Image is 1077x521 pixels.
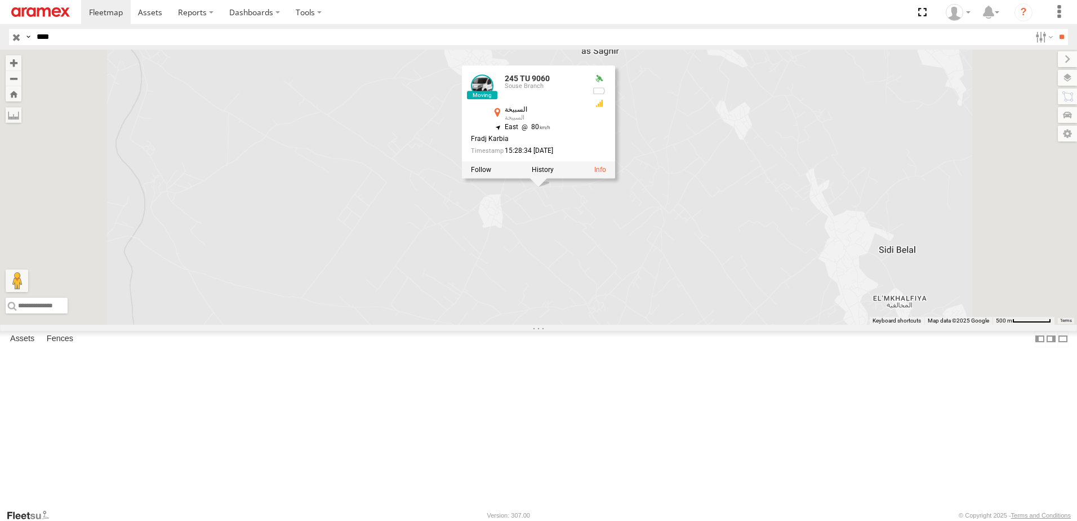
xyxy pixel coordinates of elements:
label: Assets [5,331,40,347]
div: Valid GPS Fix [593,74,606,83]
div: Version: 307.00 [487,512,530,519]
span: East [505,123,518,131]
a: 245 TU 9060 [505,74,550,83]
a: View Asset Details [594,166,606,174]
span: Map data ©2025 Google [928,317,989,324]
div: Nejah Benkhalifa [942,4,974,21]
a: Visit our Website [6,510,58,521]
label: Dock Summary Table to the Left [1034,331,1045,347]
label: Measure [6,107,21,123]
button: Zoom Home [6,86,21,101]
label: Fences [41,331,79,347]
label: Search Query [24,29,33,45]
div: Souse Branch [505,83,584,90]
label: View Asset History [532,166,554,174]
div: © Copyright 2025 - [959,512,1071,519]
a: View Asset Details [471,74,493,97]
button: Zoom in [6,55,21,70]
div: السبيخة [505,115,584,122]
label: Search Filter Options [1031,29,1055,45]
div: السبيخة [505,106,584,113]
img: aramex-logo.svg [11,7,70,17]
label: Realtime tracking of Asset [471,166,491,174]
div: No battery health information received from this device. [593,87,606,96]
button: Zoom out [6,70,21,86]
label: Dock Summary Table to the Right [1045,331,1057,347]
a: Terms and Conditions [1011,512,1071,519]
button: Map Scale: 500 m per 65 pixels [993,317,1054,325]
label: Map Settings [1058,126,1077,142]
button: Keyboard shortcuts [873,317,921,325]
i: ? [1014,3,1033,21]
button: Drag Pegman onto the map to open Street View [6,270,28,292]
div: GSM Signal = 3 [593,99,606,108]
div: Fradj Karbia [471,136,584,143]
span: 80 [518,123,550,131]
span: 500 m [996,317,1012,324]
a: Terms (opens in new tab) [1060,319,1072,323]
label: Hide Summary Table [1057,331,1069,347]
div: Date/time of location update [471,148,584,155]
